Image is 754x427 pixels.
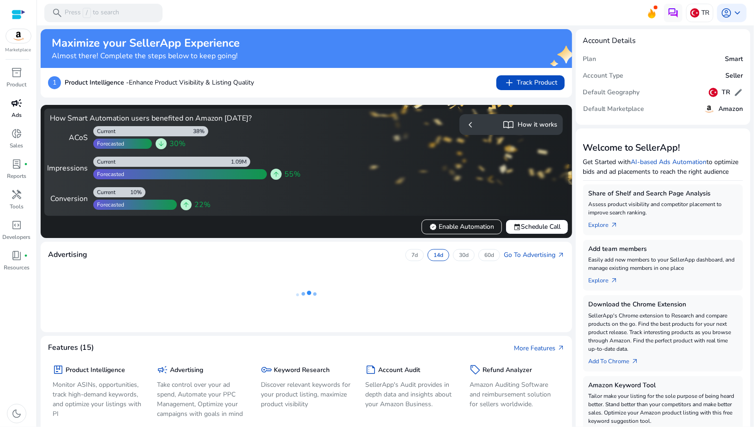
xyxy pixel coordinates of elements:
[12,111,22,119] p: Ads
[93,128,115,135] div: Current
[157,380,247,419] p: Take control over your ad spend, Automate your PPC Management, Optimize your campaigns with goals...
[583,37,636,45] h4: Account Details
[513,222,561,232] span: Schedule Call
[504,77,557,88] span: Track Product
[170,366,203,374] h5: Advertising
[53,364,64,375] span: package
[52,52,240,61] h4: Almost there! Complete the steps below to keep going!
[589,382,737,390] h5: Amazon Keyword Tool
[169,138,186,149] span: 30%
[6,29,31,43] img: amazon.svg
[48,250,87,259] h4: Advertising
[734,88,743,97] span: edit
[6,47,31,54] p: Marketplace
[231,158,250,165] div: 1.09M
[589,353,646,366] a: Add To Chrome
[422,220,502,234] button: verifiedEnable Automation
[470,380,560,409] p: Amazon Auditing Software and reimbursement solution for sellers worldwide.
[11,220,22,231] span: code_blocks
[93,158,115,165] div: Current
[704,104,715,115] img: amazon.svg
[518,121,557,129] h5: How it works
[7,172,26,180] p: Reports
[690,8,700,18] img: tr.svg
[93,140,124,147] div: Forecasted
[611,277,618,284] span: arrow_outward
[611,221,618,229] span: arrow_outward
[194,199,211,210] span: 22%
[130,189,145,196] div: 10%
[589,301,737,309] h5: Download the Chrome Extension
[470,364,481,375] span: sell
[589,217,626,230] a: Explorearrow_outward
[157,140,165,147] span: arrow_downward
[429,222,494,232] span: Enable Automation
[157,364,168,375] span: campaign
[483,366,532,374] h5: Refund Analyzer
[93,189,115,196] div: Current
[11,250,22,261] span: book_4
[52,37,240,50] h2: Maximize your SellerApp Experience
[24,254,28,257] span: fiber_manual_record
[83,8,91,18] span: /
[589,272,626,285] a: Explorearrow_outward
[411,251,418,259] p: 7d
[193,128,208,135] div: 38%
[589,311,737,353] p: SellerApp's Chrome extension to Research and compare products on the go. Find the best products f...
[434,251,443,259] p: 14d
[583,89,640,97] h5: Default Geography
[589,392,737,425] p: Tailor make your listing for the sole purpose of being heard better. Stand better than your compe...
[50,132,88,143] div: ACoS
[53,380,143,419] p: Monitor ASINs, opportunities, track high-demand keywords, and optimize your listings with PI
[718,105,743,113] h5: Amazon
[709,88,718,97] img: tr.svg
[725,55,743,63] h5: Smart
[11,159,22,170] span: lab_profile
[182,201,190,208] span: arrow_upward
[504,250,565,260] a: Go To Advertisingarrow_outward
[589,256,737,272] p: Easily add new members to your SellerApp dashboard, and manage existing members in one place
[557,344,565,352] span: arrow_outward
[583,105,645,113] h5: Default Marketplace
[93,171,124,178] div: Forecasted
[48,343,94,352] h4: Features (15)
[365,380,456,409] p: SellerApp's Audit provides in depth data and insights about your Amazon Business.
[583,142,743,153] h3: Welcome to SellerApp!
[496,75,565,90] button: addTrack Product
[48,76,61,89] p: 1
[732,7,743,18] span: keyboard_arrow_down
[3,233,31,241] p: Developers
[484,251,494,259] p: 60d
[7,80,27,89] p: Product
[589,245,737,253] h5: Add team members
[261,380,352,409] p: Discover relevant keywords for your product listing, maximize product visibility
[631,158,707,166] a: AI-based Ads Automation
[589,200,737,217] p: Assess product visibility and competitor placement to improve search ranking.
[557,251,565,259] span: arrow_outward
[50,193,88,204] div: Conversion
[11,189,22,200] span: handyman
[50,163,88,174] div: Impressions
[721,7,732,18] span: account_circle
[429,223,437,231] span: verified
[513,223,521,231] span: event
[284,169,301,180] span: 55%
[65,78,254,87] p: Enhance Product Visibility & Listing Quality
[378,366,420,374] h5: Account Audit
[274,366,330,374] h5: Keyword Research
[50,114,302,123] h4: How Smart Automation users benefited on Amazon [DATE]?
[65,78,129,87] b: Product Intelligence -
[701,5,709,21] p: TR
[504,77,515,88] span: add
[583,157,743,177] p: Get Started with to optimize bids and ad placements to reach the right audience
[506,220,568,234] button: eventSchedule Call
[10,141,24,150] p: Sales
[65,8,119,18] p: Press to search
[583,72,624,80] h5: Account Type
[11,98,22,109] span: campaign
[11,67,22,78] span: inventory_2
[66,366,125,374] h5: Product Intelligence
[583,55,597,63] h5: Plan
[11,128,22,139] span: donut_small
[589,190,737,198] h5: Share of Shelf and Search Page Analysis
